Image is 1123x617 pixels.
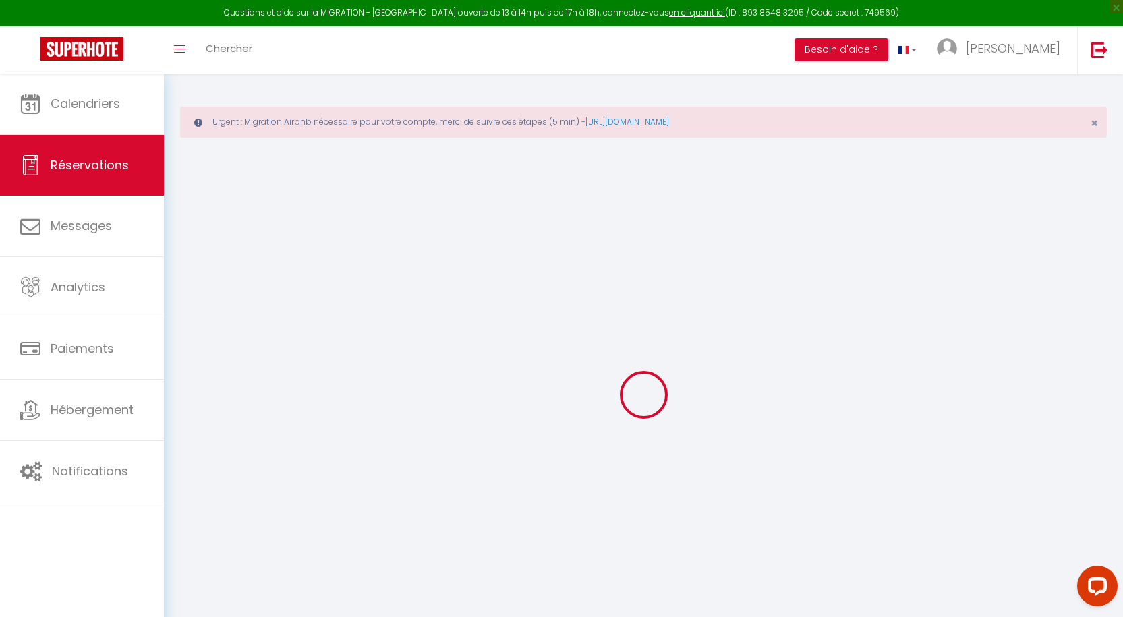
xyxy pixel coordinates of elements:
[40,37,123,61] img: Super Booking
[196,26,262,74] a: Chercher
[795,38,888,61] button: Besoin d'aide ?
[52,463,128,479] span: Notifications
[1066,560,1123,617] iframe: LiveChat chat widget
[51,217,112,234] span: Messages
[51,156,129,173] span: Réservations
[51,340,114,357] span: Paiements
[51,278,105,295] span: Analytics
[1091,117,1098,129] button: Close
[669,7,725,18] a: en cliquant ici
[1091,41,1108,58] img: logout
[180,107,1107,138] div: Urgent : Migration Airbnb nécessaire pour votre compte, merci de suivre ces étapes (5 min) -
[966,40,1060,57] span: [PERSON_NAME]
[937,38,957,59] img: ...
[927,26,1077,74] a: ... [PERSON_NAME]
[1091,115,1098,131] span: ×
[51,401,134,418] span: Hébergement
[585,116,669,127] a: [URL][DOMAIN_NAME]
[206,41,252,55] span: Chercher
[51,95,120,112] span: Calendriers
